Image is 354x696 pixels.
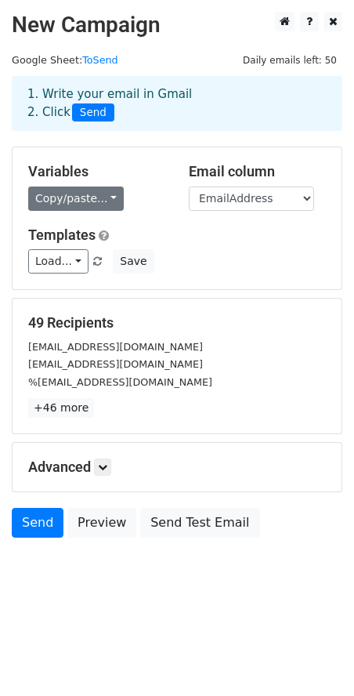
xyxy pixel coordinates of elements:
[28,187,124,211] a: Copy/paste...
[12,12,342,38] h2: New Campaign
[12,54,118,66] small: Google Sheet:
[189,163,326,180] h5: Email column
[28,358,203,370] small: [EMAIL_ADDRESS][DOMAIN_NAME]
[72,103,114,122] span: Send
[28,459,326,476] h5: Advanced
[28,398,94,418] a: +46 more
[237,54,342,66] a: Daily emails left: 50
[28,163,165,180] h5: Variables
[28,314,326,332] h5: 49 Recipients
[28,341,203,353] small: [EMAIL_ADDRESS][DOMAIN_NAME]
[12,508,63,538] a: Send
[113,249,154,274] button: Save
[28,227,96,243] a: Templates
[82,54,118,66] a: ToSend
[16,85,338,121] div: 1. Write your email in Gmail 2. Click
[276,621,354,696] iframe: Chat Widget
[28,376,212,388] small: %[EMAIL_ADDRESS][DOMAIN_NAME]
[140,508,259,538] a: Send Test Email
[28,249,88,274] a: Load...
[67,508,136,538] a: Preview
[237,52,342,69] span: Daily emails left: 50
